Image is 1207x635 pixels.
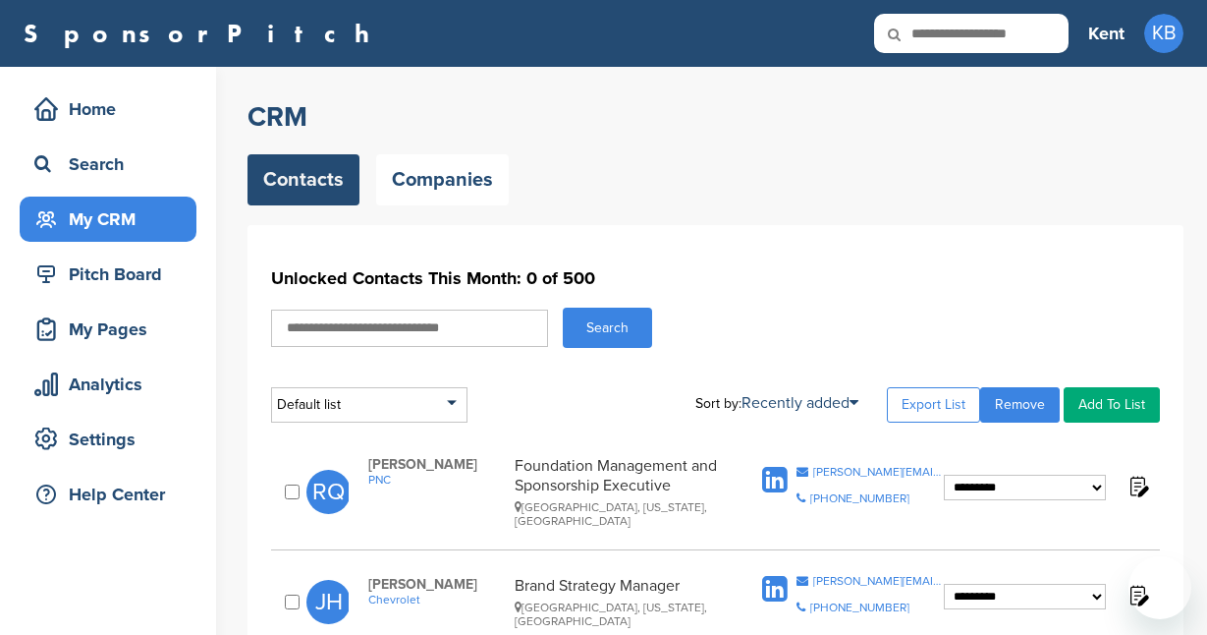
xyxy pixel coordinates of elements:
[29,367,196,402] div: Analytics
[20,417,196,462] a: Settings
[20,362,196,407] a: Analytics
[29,477,196,512] div: Help Center
[368,456,505,473] span: [PERSON_NAME]
[741,393,858,413] a: Recently added
[695,395,858,411] div: Sort by:
[306,470,351,514] span: RQ
[368,576,505,593] span: [PERSON_NAME]
[1125,583,1150,607] img: Notes
[887,387,980,423] a: Export List
[20,142,196,187] a: Search
[29,422,196,457] div: Settings
[813,575,944,587] div: [PERSON_NAME][EMAIL_ADDRESS][PERSON_NAME][DOMAIN_NAME]
[29,91,196,127] div: Home
[20,87,196,132] a: Home
[247,154,359,205] a: Contacts
[376,154,509,205] a: Companies
[1128,556,1191,619] iframe: Button to launch messaging window
[810,492,909,504] div: [PHONE_NUMBER]
[29,257,196,292] div: Pitch Board
[515,576,729,628] div: Brand Strategy Manager
[368,473,505,487] a: PNC
[810,602,909,613] div: [PHONE_NUMBER]
[29,202,196,237] div: My CRM
[1088,12,1125,55] a: Kent
[515,456,729,528] div: Foundation Management and Sponsorship Executive
[368,593,505,606] a: Chevrolet
[1088,20,1125,47] h3: Kent
[306,580,351,624] span: JH
[29,312,196,347] div: My Pages
[980,387,1060,423] a: Remove
[271,387,467,423] div: Default list
[24,21,382,46] a: SponsorPitch
[20,472,196,517] a: Help Center
[1144,14,1183,53] span: KB
[563,308,652,348] button: Search
[515,601,729,628] div: [GEOGRAPHIC_DATA], [US_STATE], [GEOGRAPHIC_DATA]
[20,307,196,352] a: My Pages
[1125,474,1150,498] img: Notes
[247,99,1183,135] h2: CRM
[20,252,196,297] a: Pitch Board
[29,146,196,182] div: Search
[515,500,729,528] div: [GEOGRAPHIC_DATA], [US_STATE], [GEOGRAPHIC_DATA]
[20,197,196,242] a: My CRM
[1064,387,1160,423] a: Add To List
[271,260,1160,296] h1: Unlocked Contacts This Month: 0 of 500
[813,466,944,478] div: [PERSON_NAME][EMAIL_ADDRESS][PERSON_NAME][DOMAIN_NAME]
